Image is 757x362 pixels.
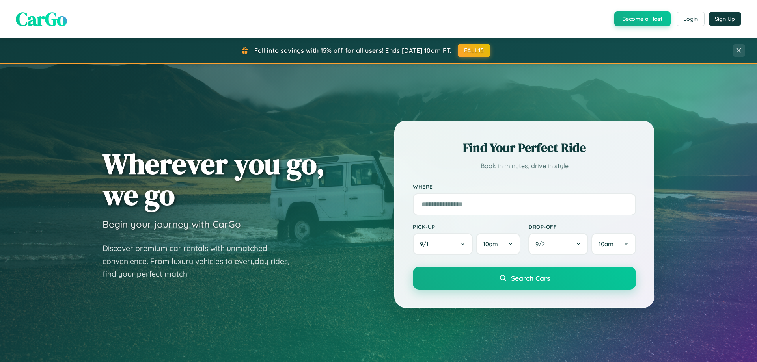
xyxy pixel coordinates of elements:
[16,6,67,32] span: CarGo
[413,267,636,290] button: Search Cars
[677,12,705,26] button: Login
[591,233,636,255] button: 10am
[413,184,636,190] label: Where
[103,218,241,230] h3: Begin your journey with CarGo
[528,233,588,255] button: 9/2
[476,233,520,255] button: 10am
[413,223,520,230] label: Pick-up
[458,44,491,57] button: FALL15
[254,46,452,54] span: Fall into savings with 15% off for all users! Ends [DATE] 10am PT.
[420,240,433,248] span: 9 / 1
[413,233,473,255] button: 9/1
[528,223,636,230] label: Drop-off
[103,148,325,210] h1: Wherever you go, we go
[413,139,636,156] h2: Find Your Perfect Ride
[413,160,636,172] p: Book in minutes, drive in style
[511,274,550,282] span: Search Cars
[599,240,613,248] span: 10am
[535,240,549,248] span: 9 / 2
[709,12,741,26] button: Sign Up
[103,242,300,280] p: Discover premium car rentals with unmatched convenience. From luxury vehicles to everyday rides, ...
[483,240,498,248] span: 10am
[614,11,671,26] button: Become a Host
